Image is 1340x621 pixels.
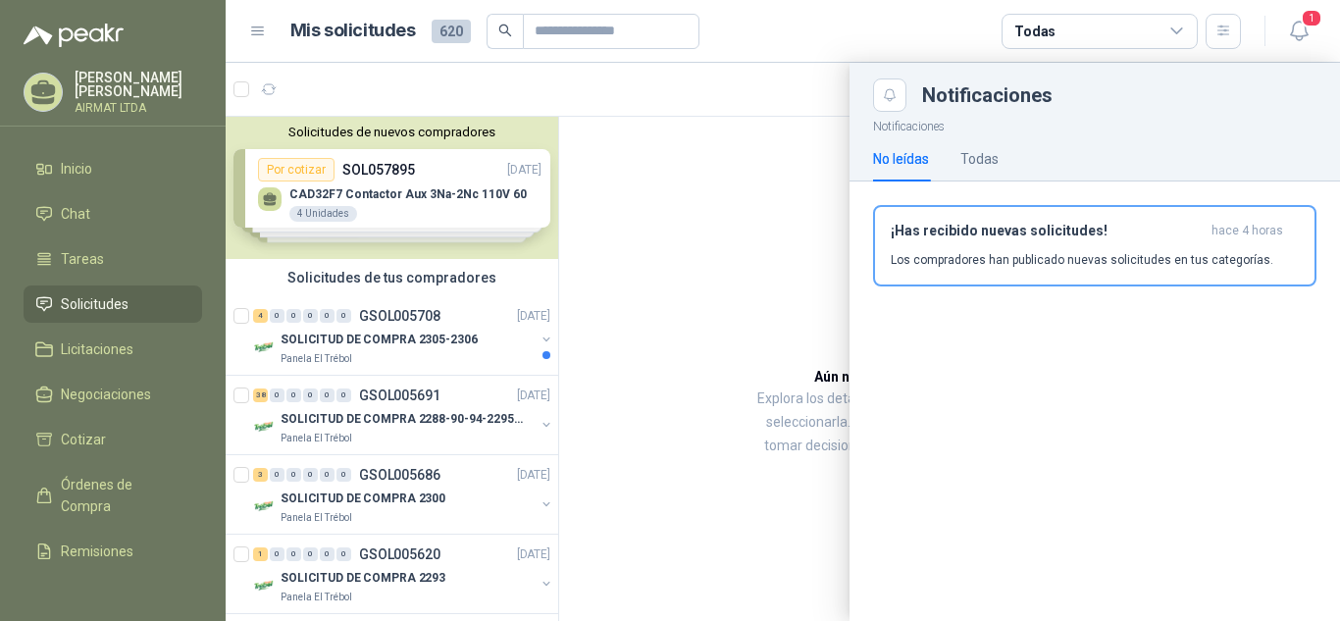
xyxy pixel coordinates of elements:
[24,150,202,187] a: Inicio
[61,203,90,225] span: Chat
[24,533,202,570] a: Remisiones
[891,251,1273,269] p: Los compradores han publicado nuevas solicitudes en tus categorías.
[75,102,202,114] p: AIRMAT LTDA
[922,85,1316,105] div: Notificaciones
[432,20,471,43] span: 620
[24,285,202,323] a: Solicitudes
[24,24,124,47] img: Logo peakr
[873,205,1316,286] button: ¡Has recibido nuevas solicitudes!hace 4 horas Los compradores han publicado nuevas solicitudes en...
[61,541,133,562] span: Remisiones
[24,421,202,458] a: Cotizar
[1301,9,1322,27] span: 1
[1014,21,1056,42] div: Todas
[498,24,512,37] span: search
[960,148,999,170] div: Todas
[24,195,202,233] a: Chat
[290,17,416,45] h1: Mis solicitudes
[24,331,202,368] a: Licitaciones
[24,466,202,525] a: Órdenes de Compra
[61,338,133,360] span: Licitaciones
[1281,14,1316,49] button: 1
[891,223,1204,239] h3: ¡Has recibido nuevas solicitudes!
[873,78,906,112] button: Close
[24,376,202,413] a: Negociaciones
[61,429,106,450] span: Cotizar
[75,71,202,98] p: [PERSON_NAME] [PERSON_NAME]
[24,240,202,278] a: Tareas
[61,384,151,405] span: Negociaciones
[61,474,183,517] span: Órdenes de Compra
[61,158,92,180] span: Inicio
[873,148,929,170] div: No leídas
[850,112,1340,136] p: Notificaciones
[61,293,129,315] span: Solicitudes
[61,248,104,270] span: Tareas
[1211,223,1283,239] span: hace 4 horas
